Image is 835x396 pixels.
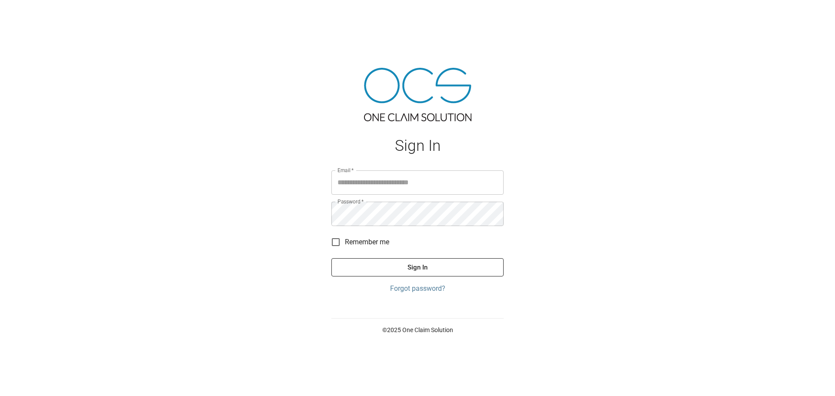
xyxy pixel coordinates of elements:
button: Sign In [331,258,504,276]
label: Email [337,166,354,174]
p: © 2025 One Claim Solution [331,326,504,334]
h1: Sign In [331,137,504,155]
img: ocs-logo-tra.png [364,68,471,121]
img: ocs-logo-white-transparent.png [10,5,45,23]
a: Forgot password? [331,283,504,294]
span: Remember me [345,237,389,247]
label: Password [337,198,364,205]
